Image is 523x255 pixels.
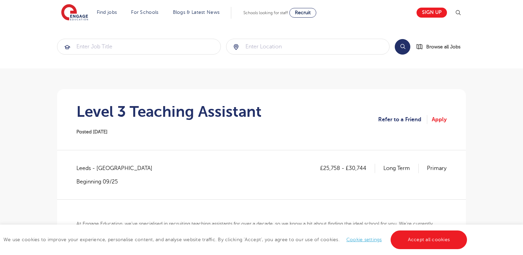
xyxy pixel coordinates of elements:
span: Browse all Jobs [426,43,460,51]
p: Long Term [383,164,419,173]
p: At Engage Education, we’ve specialised in recruiting teaching assistants for over a decade, so we... [76,220,447,249]
a: Blogs & Latest News [173,10,220,15]
input: Submit [226,39,390,54]
input: Submit [57,39,221,54]
a: Apply [432,115,447,124]
div: Submit [57,39,221,55]
span: Recruit [295,10,311,15]
a: Recruit [289,8,316,18]
span: Leeds - [GEOGRAPHIC_DATA] [76,164,159,173]
p: Beginning 09/25 [76,178,159,186]
span: Schools looking for staff [243,10,288,15]
a: Accept all cookies [391,230,467,249]
a: For Schools [131,10,158,15]
p: Primary [427,164,447,173]
span: We use cookies to improve your experience, personalise content, and analyse website traffic. By c... [3,237,469,242]
a: Browse all Jobs [416,43,466,51]
div: Submit [226,39,390,55]
a: Sign up [417,8,447,18]
p: £25,758 - £30,744 [320,164,375,173]
h1: Level 3 Teaching Assistant [76,103,262,120]
button: Search [395,39,410,55]
span: Posted [DATE] [76,129,108,134]
img: Engage Education [61,4,88,21]
a: Find jobs [97,10,117,15]
a: Refer to a Friend [378,115,427,124]
a: Cookie settings [346,237,382,242]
